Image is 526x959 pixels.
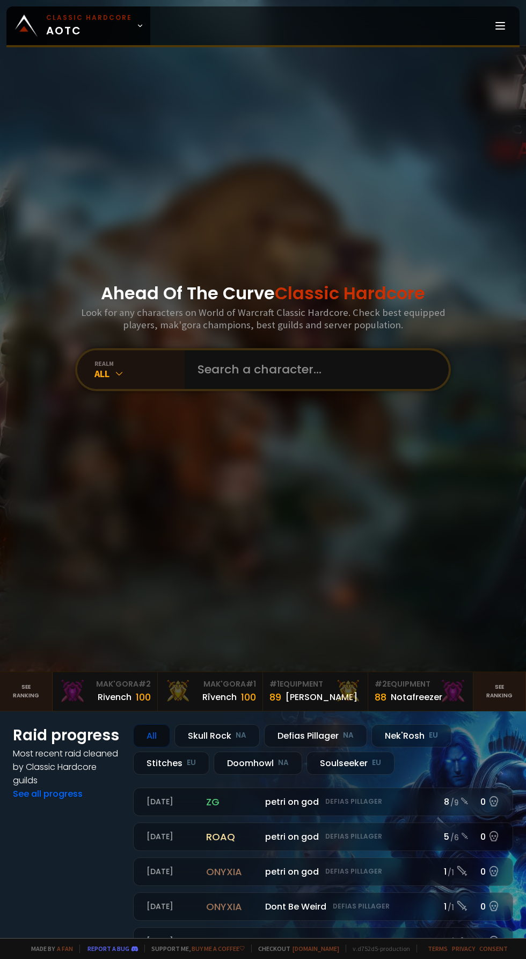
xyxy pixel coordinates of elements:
[13,724,120,747] h1: Raid progress
[368,672,473,711] a: #2Equipment88Notafreezer
[372,758,381,768] small: EU
[236,730,246,741] small: NA
[429,730,438,741] small: EU
[375,690,386,704] div: 88
[98,690,131,704] div: Rivench
[6,6,150,45] a: Classic HardcoreAOTC
[375,679,466,690] div: Equipment
[269,679,280,689] span: # 1
[473,672,526,711] a: Seeranking
[133,752,209,775] div: Stitches
[133,724,170,747] div: All
[133,788,513,816] a: [DATE]zgpetri on godDefias Pillager8 /90
[269,690,281,704] div: 89
[94,367,185,380] div: All
[133,857,513,886] a: [DATE]onyxiapetri on godDefias Pillager1 /10
[202,690,237,704] div: Rîvench
[241,690,256,704] div: 100
[479,944,508,953] a: Consent
[46,13,132,39] span: AOTC
[57,944,73,953] a: a fan
[269,679,361,690] div: Equipment
[53,672,158,711] a: Mak'Gora#2Rivench100
[158,672,263,711] a: Mak'Gora#1Rîvench100
[136,690,151,704] div: 100
[375,679,387,689] span: # 2
[133,927,513,956] a: [DATE]toaqpetri on godDefias Pillager9 /90
[428,944,448,953] a: Terms
[452,944,475,953] a: Privacy
[306,752,394,775] div: Soulseeker
[371,724,451,747] div: Nek'Rosh
[275,281,425,305] span: Classic Hardcore
[286,690,357,704] div: [PERSON_NAME]
[343,730,354,741] small: NA
[13,788,83,800] a: See all progress
[214,752,302,775] div: Doomhowl
[13,747,120,787] h4: Most recent raid cleaned by Classic Hardcore guilds
[94,359,185,367] div: realm
[164,679,256,690] div: Mak'Gora
[133,823,513,851] a: [DATE]roaqpetri on godDefias Pillager5 /60
[174,724,260,747] div: Skull Rock
[79,306,447,331] h3: Look for any characters on World of Warcraft Classic Hardcore. Check best equipped players, mak'g...
[133,892,513,921] a: [DATE]onyxiaDont Be WeirdDefias Pillager1 /10
[191,350,436,389] input: Search a character...
[46,13,132,23] small: Classic Hardcore
[59,679,151,690] div: Mak'Gora
[138,679,151,689] span: # 2
[264,724,367,747] div: Defias Pillager
[25,944,73,953] span: Made by
[87,944,129,953] a: Report a bug
[101,280,425,306] h1: Ahead Of The Curve
[346,944,410,953] span: v. d752d5 - production
[246,679,256,689] span: # 1
[263,672,368,711] a: #1Equipment89[PERSON_NAME]
[251,944,339,953] span: Checkout
[187,758,196,768] small: EU
[192,944,245,953] a: Buy me a coffee
[278,758,289,768] small: NA
[144,944,245,953] span: Support me,
[293,944,339,953] a: [DOMAIN_NAME]
[391,690,442,704] div: Notafreezer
